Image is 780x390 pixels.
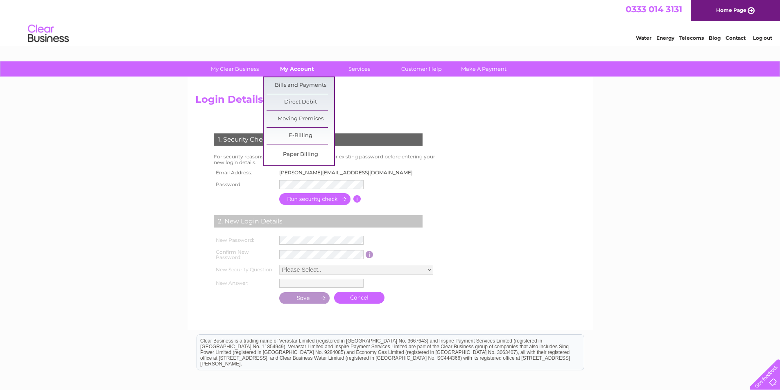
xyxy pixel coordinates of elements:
[212,234,277,247] th: New Password:
[679,35,704,41] a: Telecoms
[326,61,393,77] a: Services
[214,133,423,146] div: 1. Security Check
[267,111,334,127] a: Moving Premises
[726,35,746,41] a: Contact
[195,94,585,109] h2: Login Details
[279,292,330,304] input: Submit
[212,178,277,191] th: Password:
[212,247,277,263] th: Confirm New Password:
[212,277,277,290] th: New Answer:
[212,263,277,277] th: New Security Question
[709,35,721,41] a: Blog
[197,5,584,40] div: Clear Business is a trading name of Verastar Limited (registered in [GEOGRAPHIC_DATA] No. 3667643...
[277,167,420,178] td: [PERSON_NAME][EMAIL_ADDRESS][DOMAIN_NAME]
[656,35,674,41] a: Energy
[366,251,373,258] input: Information
[626,4,682,14] a: 0333 014 3131
[353,195,361,203] input: Information
[267,147,334,163] a: Paper Billing
[636,35,651,41] a: Water
[267,94,334,110] a: Direct Debit
[212,167,277,178] th: Email Address:
[334,292,384,304] a: Cancel
[267,77,334,94] a: Bills and Payments
[753,35,772,41] a: Log out
[27,21,69,46] img: logo.png
[267,128,334,144] a: E-Billing
[214,215,423,228] div: 2. New Login Details
[450,61,518,77] a: Make A Payment
[388,61,455,77] a: Customer Help
[263,61,331,77] a: My Account
[212,152,444,167] td: For security reasons you will need to re-enter your existing password before entering your new lo...
[201,61,269,77] a: My Clear Business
